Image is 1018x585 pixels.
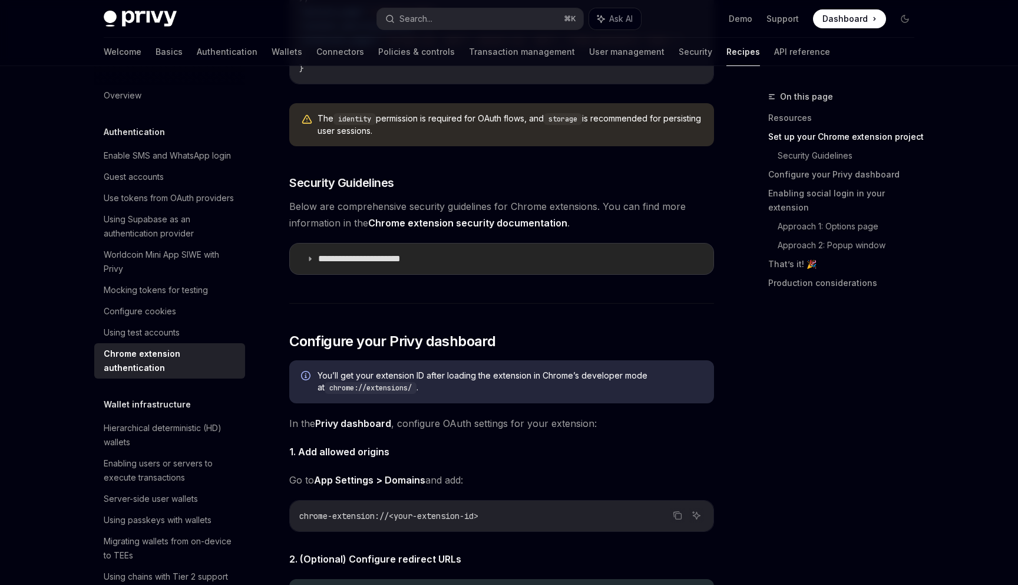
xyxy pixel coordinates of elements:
[289,446,389,458] strong: 1. Add allowed origins
[318,370,702,394] span: You’ll get your extension ID after loading the extension in Chrome’s developer mode at .
[197,38,257,66] a: Authentication
[314,474,425,486] strong: App Settings > Domains
[272,38,302,66] a: Wallets
[368,217,567,229] a: Chrome extension security documentation
[104,191,234,205] div: Use tokens from OAuth providers
[768,255,924,274] a: That’s it! 🎉
[564,14,576,24] span: ⌘ K
[813,9,886,28] a: Dashboard
[104,326,180,340] div: Using test accounts
[94,301,245,322] a: Configure cookies
[589,38,665,66] a: User management
[316,38,364,66] a: Connectors
[768,165,924,184] a: Configure your Privy dashboard
[104,170,164,184] div: Guest accounts
[778,217,924,236] a: Approach 1: Options page
[104,149,231,163] div: Enable SMS and WhatsApp login
[544,113,582,125] code: storage
[768,184,924,217] a: Enabling social login in your extension
[104,347,238,375] div: Chrome extension authentication
[104,125,165,139] h5: Authentication
[94,188,245,209] a: Use tokens from OAuth providers
[318,113,702,137] span: The permission is required for OAuth flows, and is recommended for persisting user sessions.
[104,88,141,103] div: Overview
[325,382,417,394] code: chrome://extensions/
[729,13,752,25] a: Demo
[378,38,455,66] a: Policies & controls
[104,492,198,506] div: Server-side user wallets
[94,343,245,379] a: Chrome extension authentication
[301,114,313,126] svg: Warning
[94,322,245,343] a: Using test accounts
[895,9,914,28] button: Toggle dark mode
[94,85,245,106] a: Overview
[289,553,461,565] strong: 2. (Optional) Configure redirect URLs
[156,38,183,66] a: Basics
[469,38,575,66] a: Transaction management
[609,13,633,25] span: Ask AI
[104,570,228,584] div: Using chains with Tier 2 support
[104,248,238,276] div: Worldcoin Mini App SIWE with Privy
[399,12,432,26] div: Search...
[333,113,376,125] code: identity
[289,332,495,351] span: Configure your Privy dashboard
[104,421,238,449] div: Hierarchical deterministic (HD) wallets
[774,38,830,66] a: API reference
[780,90,833,104] span: On this page
[768,109,924,127] a: Resources
[94,510,245,531] a: Using passkeys with wallets
[104,513,211,527] div: Using passkeys with wallets
[104,534,238,563] div: Migrating wallets from on-device to TEEs
[94,209,245,244] a: Using Supabase as an authentication provider
[104,38,141,66] a: Welcome
[768,127,924,146] a: Set up your Chrome extension project
[94,531,245,566] a: Migrating wallets from on-device to TEEs
[299,63,304,74] span: }
[679,38,712,66] a: Security
[377,8,583,29] button: Search...⌘K
[94,453,245,488] a: Enabling users or servers to execute transactions
[104,212,238,241] div: Using Supabase as an authentication provider
[104,11,177,27] img: dark logo
[94,418,245,453] a: Hierarchical deterministic (HD) wallets
[289,415,714,432] span: In the , configure OAuth settings for your extension:
[94,166,245,188] a: Guest accounts
[315,418,391,430] a: Privy dashboard
[289,175,394,191] span: Security Guidelines
[299,511,478,521] span: chrome-extension://<your-extension-id>
[94,145,245,166] a: Enable SMS and WhatsApp login
[289,472,714,488] span: Go to and add:
[768,274,924,292] a: Production considerations
[301,371,313,383] svg: Info
[822,13,868,25] span: Dashboard
[670,508,685,523] button: Copy the contents from the code block
[104,304,176,318] div: Configure cookies
[726,38,760,66] a: Recipes
[94,280,245,301] a: Mocking tokens for testing
[766,13,799,25] a: Support
[589,8,641,29] button: Ask AI
[94,244,245,280] a: Worldcoin Mini App SIWE with Privy
[104,283,208,297] div: Mocking tokens for testing
[94,488,245,510] a: Server-side user wallets
[104,397,191,412] h5: Wallet infrastructure
[778,146,924,165] a: Security Guidelines
[289,198,714,231] span: Below are comprehensive security guidelines for Chrome extensions. You can find more information ...
[778,236,924,255] a: Approach 2: Popup window
[689,508,704,523] button: Ask AI
[104,456,238,485] div: Enabling users or servers to execute transactions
